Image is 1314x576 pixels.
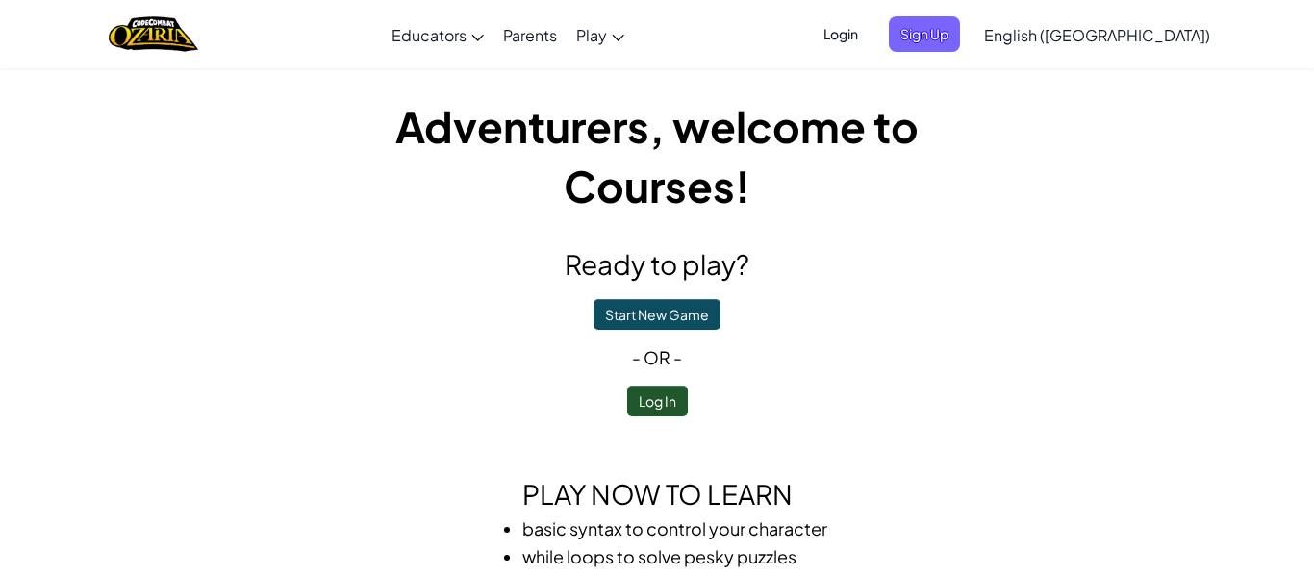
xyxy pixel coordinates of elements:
a: English ([GEOGRAPHIC_DATA]) [974,9,1220,61]
li: while loops to solve pesky puzzles [522,542,830,570]
a: Educators [382,9,493,61]
button: Log In [627,386,688,416]
span: English ([GEOGRAPHIC_DATA]) [984,25,1210,45]
span: - [670,346,682,368]
span: Play [576,25,607,45]
a: Parents [493,9,567,61]
span: or [644,346,670,368]
span: Educators [392,25,467,45]
h1: Adventurers, welcome to Courses! [311,96,1003,215]
button: Login [812,16,870,52]
img: Home [109,14,198,54]
button: Sign Up [889,16,960,52]
button: Start New Game [594,299,720,330]
h2: Ready to play? [311,244,1003,285]
a: Ozaria by CodeCombat logo [109,14,198,54]
h2: Play now to learn [311,474,1003,514]
span: - [632,346,644,368]
li: basic syntax to control your character [522,514,830,542]
a: Play [567,9,634,61]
